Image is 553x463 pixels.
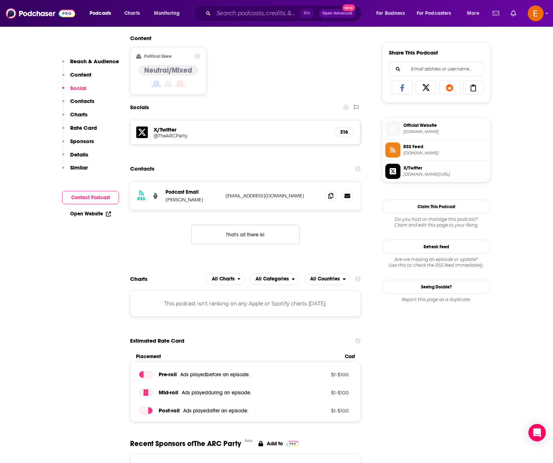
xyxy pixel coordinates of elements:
span: Open Advanced [322,12,352,15]
p: Rate Card [70,124,97,131]
p: Sponsors [70,138,94,145]
span: All Categories [256,276,289,282]
span: All Charts [212,276,235,282]
h2: Political Skew [144,54,172,59]
span: Estimated Rate Card [130,334,184,348]
p: Social [70,85,86,91]
span: api.substack.com [403,150,487,156]
span: All Countries [310,276,340,282]
a: X/Twitter[DOMAIN_NAME][URL] [385,164,487,179]
h5: 316 [340,129,348,135]
a: Add to [258,439,299,448]
p: $ 1 - $ 100 [302,408,349,413]
span: Placement [136,353,339,360]
button: Contact Podcast [62,191,119,204]
a: Show notifications dropdown [508,7,519,20]
span: Official Website [403,122,487,129]
h5: X/Twitter [154,126,328,133]
a: Open Website [70,211,111,217]
p: Add to [267,440,283,447]
button: Rate Card [62,124,97,138]
div: Search podcasts, credits, & more... [201,5,369,22]
a: Show notifications dropdown [490,7,502,20]
h2: Charts [130,275,147,282]
button: open menu [371,8,414,19]
span: More [467,8,479,18]
input: Email address or username... [395,62,477,76]
button: Details [62,151,88,164]
button: Nothing here. [191,225,300,244]
span: For Podcasters [417,8,451,18]
input: Search podcasts, credits, & more... [214,8,300,19]
div: Report this page as a duplicate. [382,297,490,303]
button: Content [62,71,91,85]
span: Logged in as emilymorris [528,5,544,21]
h2: Platforms [206,273,245,285]
button: Refresh Feed [382,240,490,254]
div: Are we missing an episode or update? Use this to check the RSS feed immediately. [382,257,490,268]
button: open menu [304,273,351,285]
a: Official Website[DOMAIN_NAME] [385,121,487,136]
p: $ 1 - $ 100 [302,372,349,377]
button: open menu [412,8,462,19]
span: Cost [345,353,355,360]
p: Content [70,71,91,78]
p: Contacts [70,98,94,104]
p: Reach & Audience [70,58,119,65]
button: Open AdvancedNew [319,9,356,18]
h2: Contacts [130,162,154,176]
h4: Neutral/Mixed [144,66,192,75]
span: New [342,4,355,11]
span: Pre -roll [159,371,177,378]
span: twitter.com/TheARCParty [403,172,487,177]
h5: @TheARCParty [154,133,269,138]
button: Social [62,85,86,98]
div: Open Intercom Messenger [528,424,546,441]
h2: Content [130,35,355,42]
button: Sponsors [62,138,94,151]
a: Copy Link [463,81,484,94]
span: Monitoring [154,8,180,18]
h2: Categories [249,273,300,285]
span: Ads played before an episode . [180,372,250,378]
span: Do you host or manage this podcast? [382,217,490,222]
p: Details [70,151,88,158]
span: Recent Sponsors of The ARC Party [130,439,241,448]
button: open menu [249,273,300,285]
p: Podcast Email [166,189,220,195]
button: open menu [462,8,488,19]
span: ⌘ K [300,9,313,18]
button: open menu [149,8,189,19]
div: This podcast isn't ranking on any Apple or Spotify charts [DATE]. [130,291,361,317]
p: [EMAIL_ADDRESS][DOMAIN_NAME] [226,193,320,199]
button: open menu [85,8,120,19]
span: Ads played during an episode . [182,390,251,396]
h3: Share This Podcast [389,49,438,56]
button: Claim This Podcast [382,200,490,214]
button: Similar [62,164,88,177]
img: User Profile [528,5,544,21]
button: open menu [206,273,245,285]
button: Contacts [62,98,94,111]
span: Charts [124,8,140,18]
a: Share on Facebook [392,81,413,94]
div: Beta [245,438,253,443]
span: Podcasts [90,8,111,18]
p: [PERSON_NAME] [166,197,220,203]
p: Charts [70,111,87,118]
a: Podchaser - Follow, Share and Rate Podcasts [6,7,75,20]
span: Ads played after an episode . [183,408,248,414]
h2: Socials [130,100,149,114]
button: Charts [62,111,87,124]
div: Claim and edit this page to your liking. [382,217,490,228]
a: Share on Reddit [439,81,460,94]
p: Similar [70,164,88,171]
h3: RSS [137,196,145,202]
span: RSS Feed [403,143,487,150]
button: Reach & Audience [62,58,119,71]
div: Search followers [389,62,484,76]
p: $ 1 - $ 100 [302,390,349,395]
a: RSS Feed[DOMAIN_NAME] [385,142,487,158]
span: X/Twitter [403,165,487,171]
span: For Business [376,8,405,18]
